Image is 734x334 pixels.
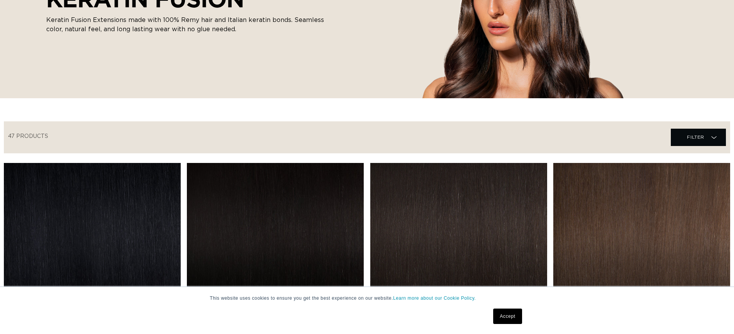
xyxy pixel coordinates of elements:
[210,295,524,302] p: This website uses cookies to ensure you get the best experience on our website.
[8,134,48,139] span: 47 products
[671,129,726,146] summary: Filter
[46,15,339,34] p: Keratin Fusion Extensions made with 100% Remy hair and Italian keratin bonds. Seamless color, nat...
[393,295,476,301] a: Learn more about our Cookie Policy.
[687,130,704,144] span: Filter
[493,309,522,324] a: Accept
